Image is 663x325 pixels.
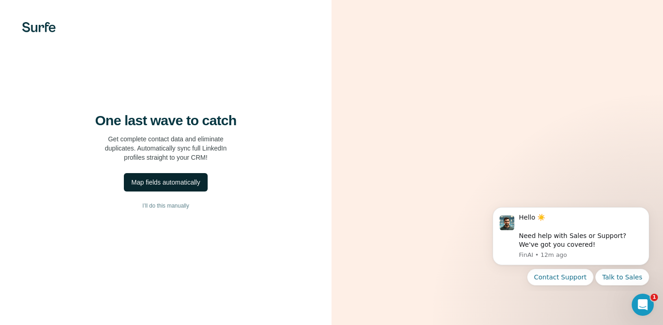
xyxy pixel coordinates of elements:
[632,294,654,316] iframe: Intercom live chat
[124,173,207,192] button: Map fields automatically
[18,199,313,213] button: I’ll do this manually
[95,112,237,129] h4: One last wave to catch
[651,294,658,301] span: 1
[22,22,56,32] img: Surfe's logo
[105,134,227,162] p: Get complete contact data and eliminate duplicates. Automatically sync full LinkedIn profiles str...
[142,202,189,210] span: I’ll do this manually
[131,178,200,187] div: Map fields automatically
[479,199,663,291] iframe: Intercom notifications message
